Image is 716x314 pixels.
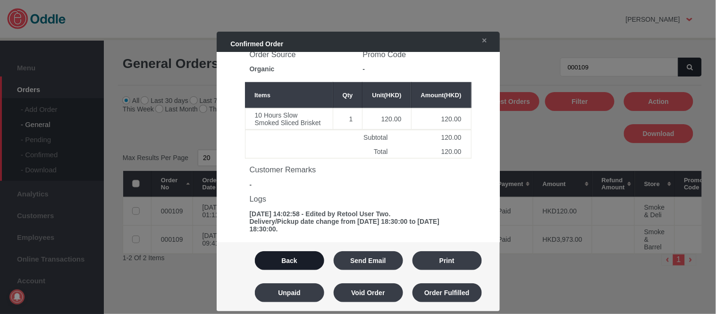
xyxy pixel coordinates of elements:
[245,109,333,130] td: 10 Hours Slow Smoked Sliced Brisket
[316,144,397,159] td: Total
[472,32,492,49] a: ✕
[397,144,471,159] td: 120.00
[397,130,471,144] td: 120.00
[255,283,324,302] button: Unpaid
[250,195,467,204] h3: Logs
[363,65,467,73] div: -
[362,82,411,108] th: Unit( )
[250,65,354,73] div: Organic
[362,109,411,130] td: 120.00
[333,109,362,130] td: 1
[333,82,362,108] th: Qty
[250,50,354,59] h3: Order Source
[221,35,468,52] div: Confirmed Order
[245,82,333,108] th: Items
[363,50,467,59] h3: Promo Code
[334,283,403,302] button: Void Order
[386,92,399,99] span: HKD
[316,130,397,144] td: Subtotal
[250,181,467,188] div: -
[411,82,471,108] th: Amount( )
[413,283,482,302] button: Order Fulfilled
[411,109,471,130] td: 120.00
[446,92,459,99] span: HKD
[413,251,482,270] button: Print
[255,251,324,270] button: Back
[250,165,467,174] h3: Customer Remarks
[334,251,403,270] button: Send Email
